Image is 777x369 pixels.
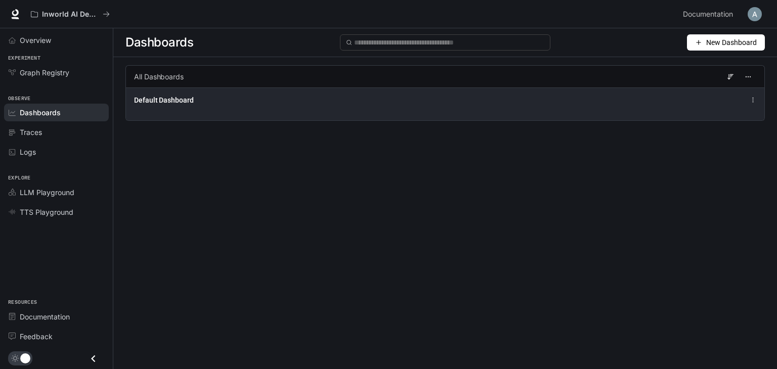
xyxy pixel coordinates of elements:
[125,32,193,53] span: Dashboards
[4,328,109,345] a: Feedback
[4,123,109,141] a: Traces
[20,207,73,217] span: TTS Playground
[4,183,109,201] a: LLM Playground
[134,95,194,105] a: Default Dashboard
[26,4,114,24] button: All workspaces
[20,331,53,342] span: Feedback
[82,348,105,369] button: Close drawer
[748,7,762,21] img: User avatar
[4,64,109,81] a: Graph Registry
[20,107,61,118] span: Dashboards
[706,37,757,48] span: New Dashboard
[4,308,109,326] a: Documentation
[20,187,74,198] span: LLM Playground
[679,4,741,24] a: Documentation
[42,10,99,19] p: Inworld AI Demos
[745,4,765,24] button: User avatar
[134,72,184,82] span: All Dashboards
[687,34,765,51] button: New Dashboard
[683,8,733,21] span: Documentation
[20,127,42,137] span: Traces
[4,143,109,161] a: Logs
[20,67,69,78] span: Graph Registry
[4,203,109,221] a: TTS Playground
[4,31,109,49] a: Overview
[4,104,109,121] a: Dashboards
[20,352,30,363] span: Dark mode toggle
[20,35,51,45] span: Overview
[20,147,36,157] span: Logs
[20,311,70,322] span: Documentation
